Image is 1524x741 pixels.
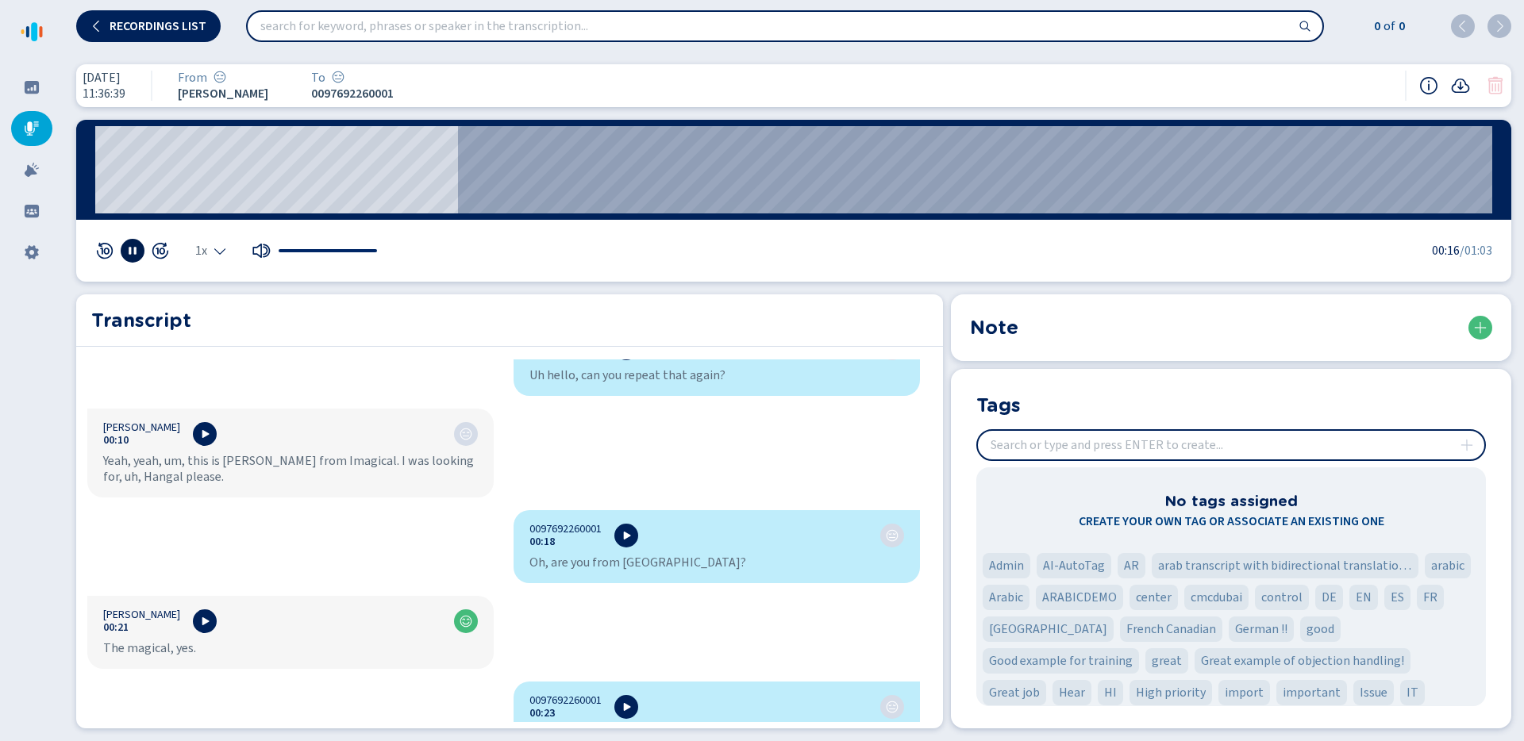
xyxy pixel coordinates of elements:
[252,241,271,260] svg: volume-up-fill
[1276,680,1347,705] div: Tag 'important'
[620,701,633,713] svg: play
[529,707,555,720] button: 00:23
[126,244,139,257] svg: pause
[1353,680,1394,705] div: Tag 'Issue'
[151,241,170,260] button: skip 10 sec fwd [Hotkey: arrow-right]
[1118,553,1145,578] div: Tag 'AR'
[1235,620,1287,639] span: German !!
[983,680,1046,705] div: Tag 'Great job'
[460,615,472,628] svg: icon-emoji-smile
[620,529,633,542] svg: play
[103,421,180,434] span: [PERSON_NAME]
[1191,588,1242,607] span: cmcdubai
[178,71,207,85] span: From
[1037,553,1111,578] div: Tag 'AI-AutoTag'
[460,428,472,440] svg: icon-emoji-neutral
[1130,585,1178,610] div: Tag 'center'
[1225,683,1264,702] span: import
[1486,76,1505,95] button: Your role doesn't allow you to delete this conversation
[1229,616,1294,642] div: Tag 'German !!'
[970,313,1018,342] h2: Note
[91,306,928,335] h2: Transcript
[989,556,1024,575] span: Admin
[11,235,52,270] div: Settings
[1432,241,1460,260] span: 00:16
[121,239,144,263] button: Play [Hotkey: spacebar]
[1098,680,1123,705] div: Tag 'HI'
[1360,683,1387,702] span: Issue
[983,616,1114,642] div: Tag 'Francia'
[1079,512,1384,531] span: Create your own tag or associate an existing one
[1036,585,1123,610] div: Tag 'ARABICDEMO'
[1195,648,1410,674] div: Tag 'Great example of objection handling!'
[103,434,129,447] button: 00:10
[1152,553,1418,578] div: Tag 'arab transcript with bidirectional translation 'fashion''
[1487,14,1511,38] button: next (ENTER)
[1493,20,1506,33] svg: chevron-right
[1400,680,1425,705] div: Tag 'IT'
[214,71,226,85] div: Neutral sentiment
[1043,556,1105,575] span: AI-AutoTag
[1315,585,1343,610] div: Tag 'DE'
[214,244,226,257] svg: chevron-down
[11,111,52,146] div: Recordings
[529,367,904,383] div: Uh hello, can you repeat that again?
[1419,76,1438,95] svg: info-circle
[95,241,114,260] svg: jump-back
[1486,76,1505,95] svg: trash-fill
[195,244,226,257] div: Select the playback speed
[1136,683,1206,702] span: High priority
[198,615,211,628] svg: play
[886,529,899,542] svg: icon-emoji-neutral
[460,615,472,628] div: Positive sentiment
[252,241,271,260] button: Mute
[83,71,125,85] span: [DATE]
[103,640,478,656] div: The magical, yes.
[1184,585,1249,610] div: Tag 'cmcdubai'
[198,428,211,440] svg: play
[1423,588,1437,607] span: FR
[529,523,602,536] span: 0097692260001
[460,428,472,440] div: Neutral sentiment
[989,620,1107,639] span: [GEOGRAPHIC_DATA]
[311,86,406,101] span: 0097692260001
[983,553,1030,578] div: Tag 'Admin'
[1164,490,1298,512] h3: No tags assigned
[103,621,129,634] button: 00:21
[11,152,52,187] div: Alarms
[1451,76,1470,95] svg: cloud-arrow-down-fill
[1261,588,1303,607] span: control
[195,244,207,257] span: 1x
[151,241,170,260] svg: jump-forward
[1356,588,1372,607] span: EN
[1053,680,1091,705] div: Tag 'Hear'
[1419,76,1438,95] button: Recording information
[1307,620,1334,639] span: good
[989,651,1133,670] span: Good example for training
[1126,620,1216,639] span: French Canadian
[886,701,899,713] div: Neutral sentiment
[1145,648,1188,674] div: Tag 'great'
[95,241,114,260] button: skip 10 sec rev [Hotkey: arrow-left]
[1474,321,1487,334] svg: plus
[24,79,40,95] svg: dashboard-filled
[1218,680,1270,705] div: Tag 'import'
[1431,556,1464,575] span: arabic
[529,536,555,548] button: 00:18
[976,391,1021,417] h2: Tags
[214,71,226,83] svg: icon-emoji-neutral
[1457,20,1469,33] svg: chevron-left
[311,71,325,85] span: To
[332,71,344,83] svg: icon-emoji-neutral
[529,694,602,707] span: 0097692260001
[83,86,125,101] span: 11:36:39
[76,10,221,42] button: Recordings list
[886,529,899,542] div: Neutral sentiment
[1283,683,1341,702] span: important
[1395,17,1405,36] span: 0
[1371,17,1380,36] span: 0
